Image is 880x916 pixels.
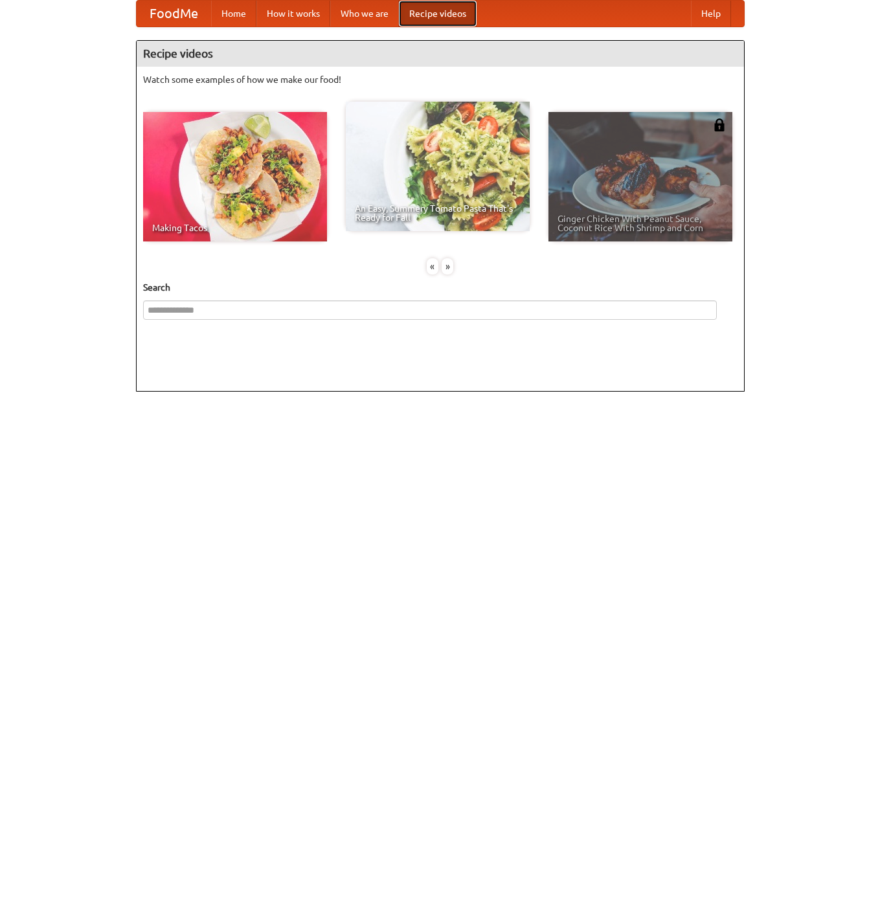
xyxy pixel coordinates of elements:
a: Who we are [330,1,399,27]
h5: Search [143,281,738,294]
a: Help [691,1,731,27]
a: Making Tacos [143,112,327,241]
a: Home [211,1,256,27]
p: Watch some examples of how we make our food! [143,73,738,86]
a: FoodMe [137,1,211,27]
span: An Easy, Summery Tomato Pasta That's Ready for Fall [355,204,521,222]
div: « [427,258,438,274]
h4: Recipe videos [137,41,744,67]
span: Making Tacos [152,223,318,232]
a: An Easy, Summery Tomato Pasta That's Ready for Fall [346,102,530,231]
img: 483408.png [713,118,726,131]
div: » [442,258,453,274]
a: How it works [256,1,330,27]
a: Recipe videos [399,1,477,27]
